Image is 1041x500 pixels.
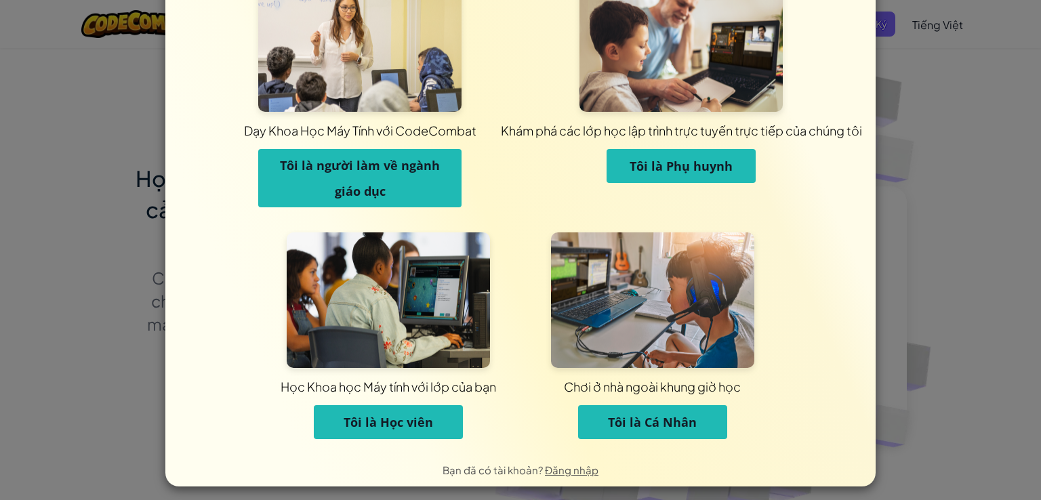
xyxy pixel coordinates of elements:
img: Dành cho Học sinh [287,232,490,368]
button: Tôi là người làm về ngành giáo dục [258,149,462,207]
img: Dành cho cá nhân [551,232,754,368]
span: Tôi là Phụ huynh [630,158,733,174]
span: Tôi là Học viên [344,414,433,430]
span: Tôi là người làm về ngành giáo dục [280,157,440,199]
div: Chơi ở nhà ngoài khung giờ học [359,378,947,395]
button: Tôi là Phụ huynh [607,149,756,183]
button: Tôi là Học viên [314,405,463,439]
span: Bạn đã có tài khoản? [443,463,545,476]
a: Đăng nhập [545,463,598,476]
span: Tôi là Cá Nhân [608,414,697,430]
button: Tôi là Cá Nhân [578,405,727,439]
